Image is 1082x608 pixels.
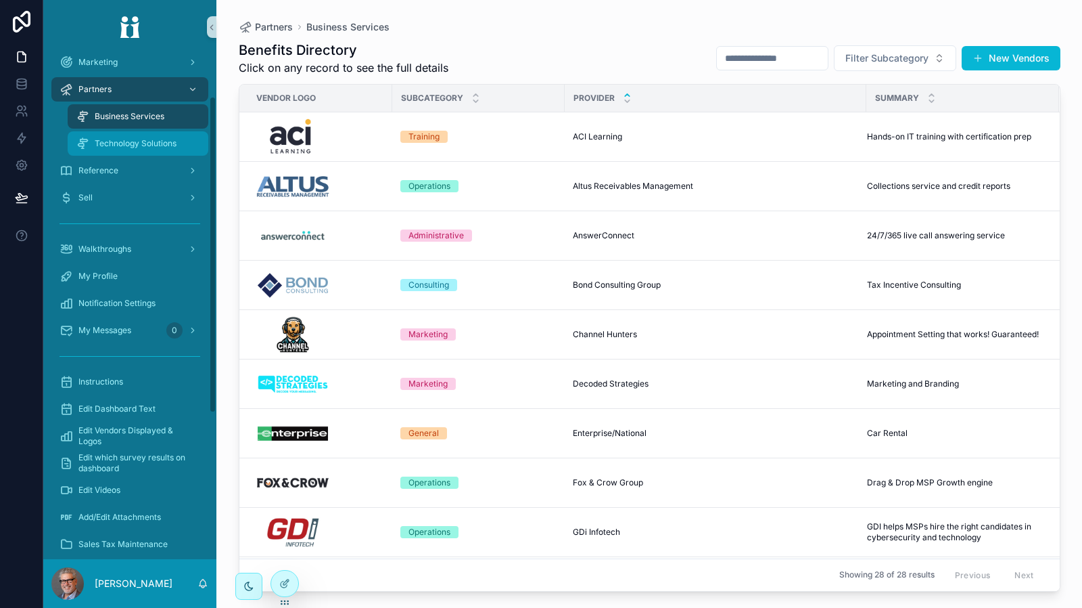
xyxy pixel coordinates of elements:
span: ACI Learning [573,131,622,142]
a: Car Rental [867,428,1043,439]
img: aci-sq.png [256,118,327,156]
a: GDi Infotech [573,527,858,538]
span: Collections service and credit reports [867,181,1010,192]
a: GDI helps MSPs hire the right candidates in cybersecurity and technology [867,521,1043,543]
span: My Messages [78,325,131,336]
span: Add/Edit Attachments [78,512,161,523]
a: Answerconnect-Portal.png [256,217,384,255]
a: My Messages0 [51,318,208,343]
span: Technology Solutions [95,138,177,149]
a: Fox & Crow Group [573,477,858,488]
span: Marketing and Branding [867,378,959,389]
a: Edit Videos [51,478,208,502]
div: Administrative [408,230,464,242]
a: Collections service and credit reports [867,181,1043,192]
div: Marketing [408,328,448,341]
a: Training [400,131,557,143]
span: Instructions [78,376,123,387]
a: Appointment Setting that works! Guaranteed! [867,329,1043,340]
button: Select Button [834,45,956,71]
img: Atlus-Portal.png [256,167,331,205]
div: Marketing [408,378,448,390]
a: FoxCrow-Portal.png [256,464,384,502]
a: Business Services [306,20,390,34]
a: Business Services [68,104,208,129]
a: Instructions [51,370,208,394]
a: Channel-Hunters-Portal.png [256,316,384,353]
span: Marketing [78,57,118,68]
span: Edit Vendors Displayed & Logos [78,425,195,447]
a: Operations [400,477,557,489]
button: New Vendors [962,46,1060,70]
img: FoxCrow-Portal.png [256,464,331,502]
span: Business Services [95,111,164,122]
div: Consulting [408,279,449,291]
span: Walkthroughs [78,244,131,255]
a: 24/7/365 live call answering service [867,230,1043,241]
span: Drag & Drop MSP Growth engine [867,477,993,488]
span: Altus Receivables Management [573,181,693,192]
a: Channel Hunters [573,329,858,340]
span: Car Rental [867,428,908,439]
span: Edit which survey results on dashboard [78,452,195,474]
span: Reference [78,165,118,176]
span: Subcategory [401,93,463,104]
a: Consulting [400,279,557,291]
span: Enterprise/National [573,428,646,439]
img: Channel-Hunters-Portal.png [256,316,331,353]
a: Walkthroughs [51,237,208,261]
a: Operations [400,180,557,192]
a: Bond-Consulting-Portal.png [256,266,384,304]
a: GDI-Infotech-Portal.png [256,513,384,551]
img: GDI-Infotech-Portal.png [256,513,331,551]
a: General [400,427,557,439]
span: 24/7/365 live call answering service [867,230,1005,241]
span: Decoded Strategies [573,378,649,389]
span: Summary [875,93,919,104]
img: Enterprise-Portal.png [256,414,331,452]
a: Altus Receivables Management [573,181,858,192]
a: Bond Consulting Group [573,280,858,290]
div: Training [408,131,440,143]
a: Marketing [400,328,557,341]
img: App logo [111,16,149,38]
span: Sales Tax Maintenance [78,539,168,550]
div: Operations [408,180,450,192]
a: Enterprise-Portal.png [256,414,384,452]
span: Filter Subcategory [845,51,928,65]
a: Add/Edit Attachments [51,505,208,529]
a: Edit which survey results on dashboard [51,451,208,475]
span: Sell [78,192,93,203]
a: AnswerConnect [573,230,858,241]
div: Operations [408,477,450,489]
span: Click on any record to see the full details [239,60,448,76]
span: Fox & Crow Group [573,477,643,488]
span: Appointment Setting that works! Guaranteed! [867,329,1039,340]
a: Marketing [51,50,208,74]
a: Reference [51,158,208,183]
span: AnswerConnect [573,230,634,241]
a: aci-sq.png [256,118,384,156]
span: Tax Incentive Consulting [867,280,961,290]
span: Provider [573,93,615,104]
a: Marketing [400,378,557,390]
span: Notification Settings [78,298,156,309]
a: Sell [51,186,208,210]
a: Sales Tax Maintenance [51,532,208,557]
a: Decoded Strategies [573,378,858,389]
span: My Profile [78,271,118,282]
a: Partners [239,20,293,34]
span: Edit Dashboard Text [78,404,156,414]
span: Vendor Logo [256,93,316,104]
span: Bond Consulting Group [573,280,661,290]
p: [PERSON_NAME] [95,577,172,590]
div: Operations [408,526,450,538]
a: My Profile [51,264,208,288]
img: Bond-Consulting-Portal.png [256,266,331,304]
span: Partners [255,20,293,34]
a: Edit Dashboard Text [51,397,208,421]
a: Enterprise/National [573,428,858,439]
